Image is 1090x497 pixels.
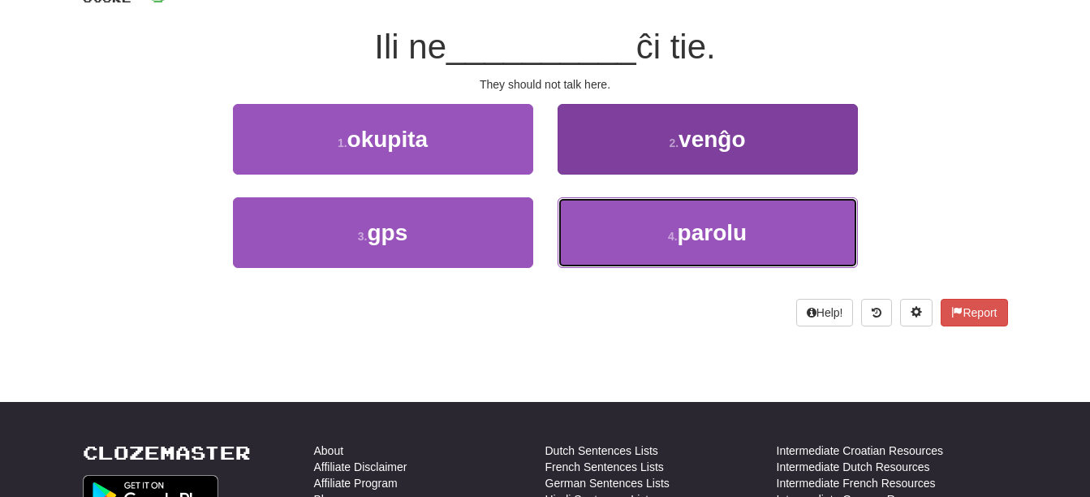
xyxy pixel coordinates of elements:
[83,76,1008,93] div: They should not talk here.
[338,136,347,149] small: 1 .
[545,443,658,459] a: Dutch Sentences Lists
[314,475,398,491] a: Affiliate Program
[669,136,679,149] small: 2 .
[679,127,745,152] span: venĝo
[314,443,344,459] a: About
[374,28,446,66] span: Ili ne
[558,197,858,268] button: 4.parolu
[777,475,936,491] a: Intermediate French Resources
[545,459,664,475] a: French Sentences Lists
[941,299,1007,326] button: Report
[83,443,251,463] a: Clozemaster
[678,220,747,245] span: parolu
[668,230,678,243] small: 4 .
[233,104,533,175] button: 1.okupita
[545,475,670,491] a: German Sentences Lists
[314,459,407,475] a: Affiliate Disclaimer
[558,104,858,175] button: 2.venĝo
[347,127,429,152] span: okupita
[861,299,892,326] button: Round history (alt+y)
[777,443,943,459] a: Intermediate Croatian Resources
[777,459,930,475] a: Intermediate Dutch Resources
[796,299,854,326] button: Help!
[233,197,533,268] button: 3.gps
[636,28,716,66] span: ĉi tie.
[367,220,407,245] span: gps
[446,28,636,66] span: __________
[358,230,368,243] small: 3 .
